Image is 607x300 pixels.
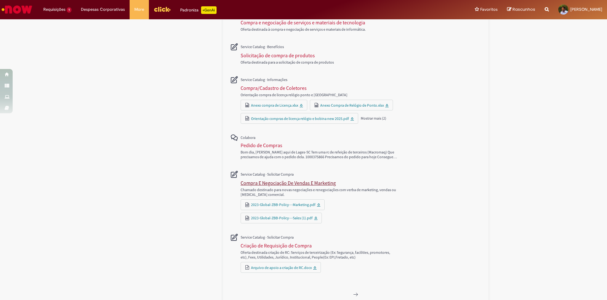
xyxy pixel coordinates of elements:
[154,4,171,14] img: click_logo_yellow_360x200.png
[67,7,71,13] span: 1
[81,6,125,13] span: Despesas Corporativas
[512,6,535,12] span: Rascunhos
[43,6,65,13] span: Requisições
[507,7,535,13] a: Rascunhos
[180,6,217,14] div: Padroniza
[1,3,33,16] img: ServiceNow
[570,7,602,12] span: [PERSON_NAME]
[480,6,498,13] span: Favoritos
[201,6,217,14] p: +GenAi
[134,6,144,13] span: More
